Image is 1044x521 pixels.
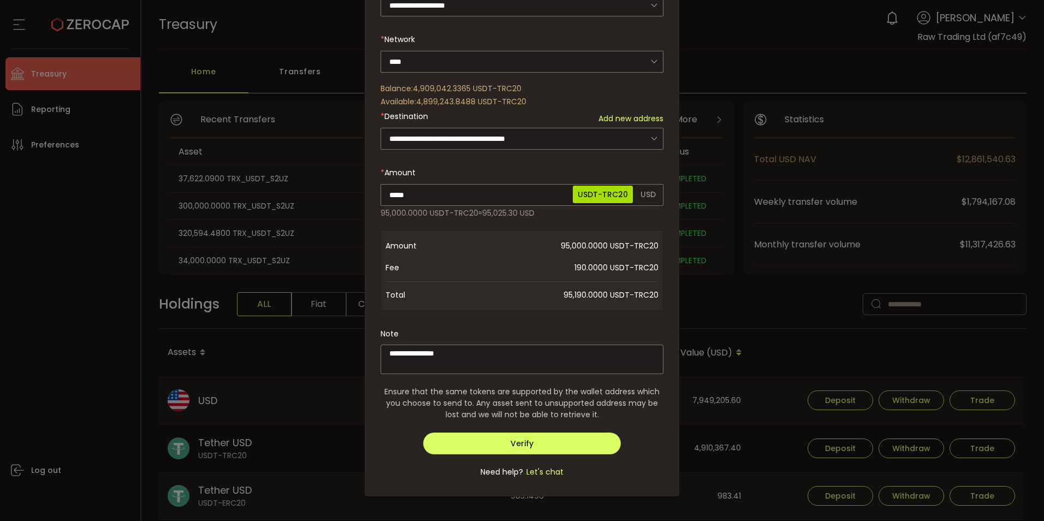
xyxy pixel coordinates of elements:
span: Amount [384,167,416,178]
button: Verify [423,433,621,454]
span: 95,025.30 USD [482,208,535,218]
span: 95,000.0000 USDT-TRC20 [473,235,659,257]
span: Available: [381,96,416,107]
span: Fee [385,257,473,279]
span: 95,190.0000 USDT-TRC20 [473,284,659,306]
span: 190.0000 USDT-TRC20 [473,257,659,279]
span: Let's chat [523,466,563,478]
span: Total [385,284,473,306]
span: Need help? [481,466,523,478]
span: ≈ [478,208,482,218]
span: Add new address [598,113,663,125]
span: 4,899,243.8488 USDT-TRC20 [416,96,526,107]
span: USD [636,186,661,203]
iframe: Chat Widget [989,469,1044,521]
span: USDT-TRC20 [573,186,633,203]
span: 95,000.0000 USDT-TRC20 [381,208,478,218]
span: Amount [385,235,473,257]
label: Note [381,328,399,339]
span: Verify [511,438,533,449]
span: Ensure that the same tokens are supported by the wallet address which you choose to send to. Any ... [381,386,663,421]
span: Destination [384,111,428,122]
